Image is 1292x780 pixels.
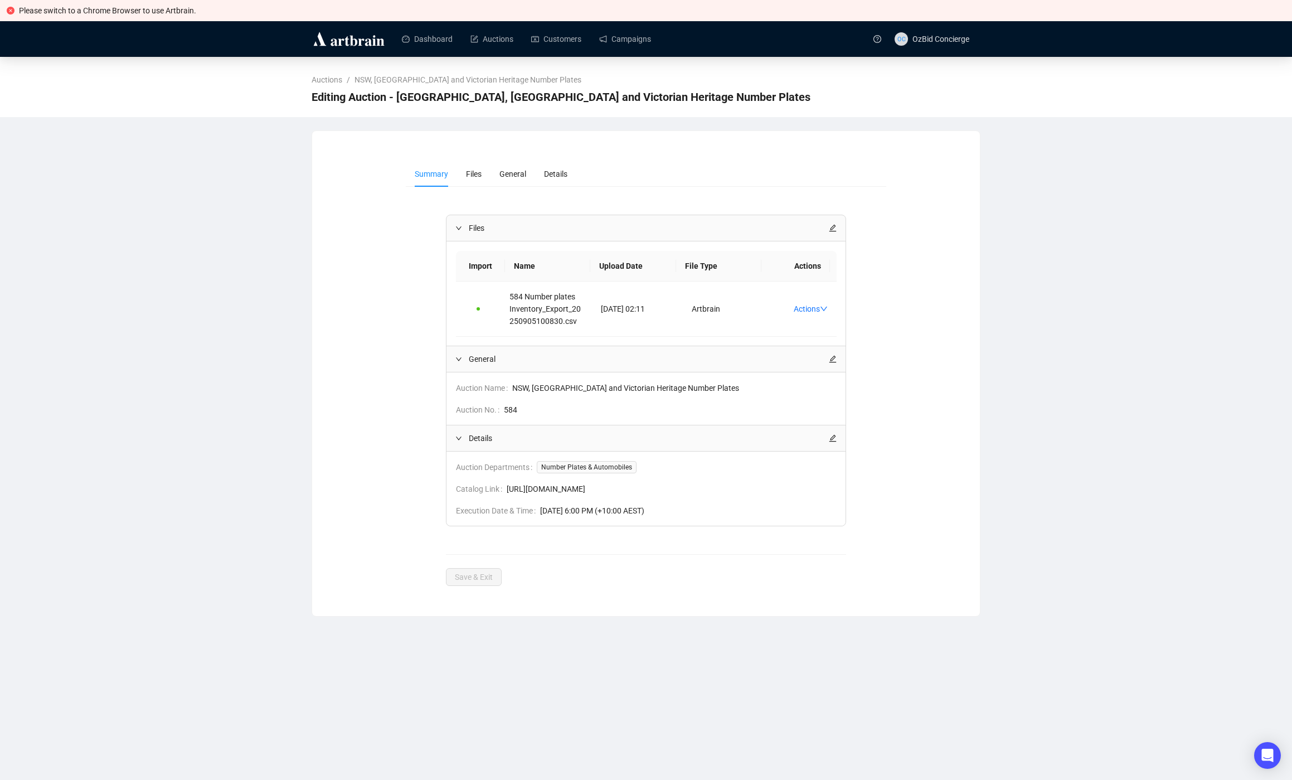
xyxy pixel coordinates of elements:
[456,251,505,282] th: Import
[470,25,513,54] a: Auctions
[466,169,482,178] span: Files
[501,282,592,337] td: 584 Number plates Inventory_Export_20250905100830.csv
[897,34,905,43] span: OC
[455,225,462,231] span: expanded
[544,169,567,178] span: Details
[761,251,830,282] th: Actions
[469,222,829,234] span: Files
[537,461,637,473] span: Number Plates & Automobiles
[1254,742,1281,769] div: Open Intercom Messenger
[456,483,507,495] span: Catalog Link
[599,25,651,54] a: Campaigns
[531,25,581,54] a: Customers
[309,74,344,86] a: Auctions
[829,224,837,232] span: edit
[829,434,837,442] span: edit
[540,505,837,517] span: [DATE] 6:00 PM (+10:00 AEST)
[352,74,584,86] a: NSW, [GEOGRAPHIC_DATA] and Victorian Heritage Number Plates
[512,382,837,394] span: NSW, [GEOGRAPHIC_DATA] and Victorian Heritage Number Plates
[446,346,846,372] div: Generaledit
[456,505,540,517] span: Execution Date & Time
[415,169,448,178] span: Summary
[456,404,504,416] span: Auction No.
[504,404,837,416] span: 584
[829,355,837,363] span: edit
[499,169,526,178] span: General
[507,483,837,495] span: [URL][DOMAIN_NAME]
[446,568,502,586] button: Save & Exit
[19,4,1285,17] div: Please switch to a Chrome Browser to use Artbrain.
[446,215,846,241] div: Filesedit
[402,25,453,54] a: Dashboard
[312,30,386,48] img: logo
[455,356,462,362] span: expanded
[456,461,537,473] span: Auction Departments
[820,305,828,313] span: down
[347,74,350,86] li: /
[867,21,888,56] a: question-circle
[456,382,512,394] span: Auction Name
[7,7,14,14] span: close-circle
[469,432,829,444] span: Details
[446,425,846,451] div: Detailsedit
[505,251,590,282] th: Name
[873,35,881,43] span: question-circle
[469,353,829,365] span: General
[312,88,810,106] span: Editing Auction - NSW, ACT and Victorian Heritage Number Plates
[592,282,683,337] td: [DATE] 02:11
[912,35,969,43] span: OzBid Concierge
[590,251,676,282] th: Upload Date
[676,251,761,282] th: File Type
[794,304,828,313] a: Actions
[692,304,720,313] span: Artbrain
[455,435,462,442] span: expanded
